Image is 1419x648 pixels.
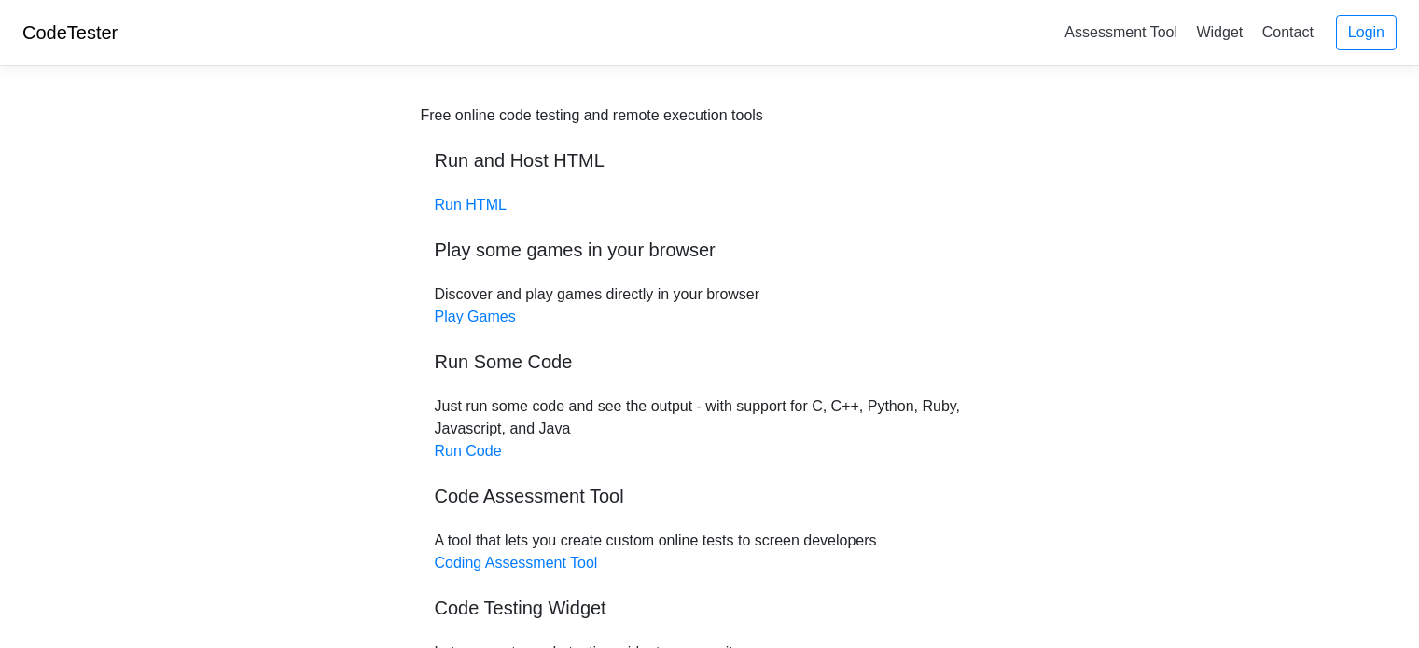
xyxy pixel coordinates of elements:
h5: Code Testing Widget [435,597,985,619]
h5: Play some games in your browser [435,239,985,261]
h5: Run and Host HTML [435,149,985,172]
a: Assessment Tool [1057,17,1185,48]
a: Coding Assessment Tool [435,555,598,571]
a: Run HTML [435,197,507,213]
a: Play Games [435,309,516,324]
a: Login [1336,15,1397,50]
div: Free online code testing and remote execution tools [421,104,763,127]
a: Widget [1189,17,1250,48]
h5: Run Some Code [435,351,985,373]
h5: Code Assessment Tool [435,485,985,507]
a: Run Code [435,443,502,459]
a: Contact [1255,17,1321,48]
a: CodeTester [22,22,118,43]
